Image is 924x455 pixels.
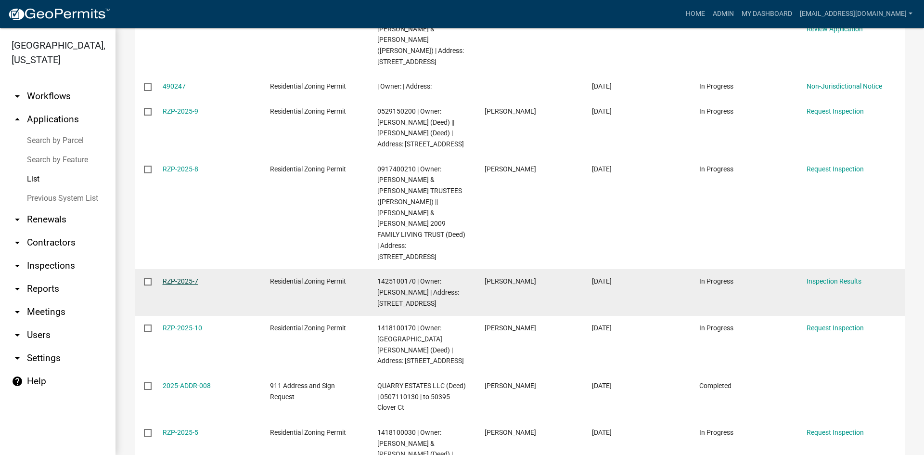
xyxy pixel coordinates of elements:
[377,165,465,260] span: 0917400210 | Owner: HELLYER, DAVID L & CAROLYN J TRUSTEES (Deed) || HELLYER, DAVID L & CAROLYN J ...
[699,429,733,436] span: In Progress
[270,165,346,173] span: Residential Zoning Permit
[12,352,23,364] i: arrow_drop_down
[12,91,23,102] i: arrow_drop_down
[12,114,23,125] i: arrow_drop_up
[699,277,733,285] span: In Progress
[592,382,612,390] span: 10/07/2025
[807,429,864,436] a: Request Inspection
[12,260,23,272] i: arrow_drop_down
[12,283,23,295] i: arrow_drop_down
[699,382,731,390] span: Completed
[485,107,536,115] span: Adam Kaminski
[592,277,612,285] span: 10/07/2025
[796,5,916,23] a: [EMAIL_ADDRESS][DOMAIN_NAME]
[592,82,612,90] span: 10/09/2025
[270,324,346,332] span: Residential Zoning Permit
[163,165,198,173] a: RZP-2025-8
[592,165,612,173] span: 10/08/2025
[12,214,23,225] i: arrow_drop_down
[270,382,335,401] span: 911 Address and Sign Request
[377,107,464,148] span: 0529150200 | Owner: KAMINSKI, ADAM (Deed) || FRETWELL, HELEN (Deed) | Address: 3751 DEER RUN LN
[709,5,738,23] a: Admin
[270,107,346,115] span: Residential Zoning Permit
[163,382,211,390] a: 2025-ADDR-008
[163,82,186,90] a: 490247
[807,107,864,115] a: Request Inspection
[807,165,864,173] a: Request Inspection
[12,329,23,341] i: arrow_drop_down
[699,82,733,90] span: In Progress
[485,277,536,285] span: Robert Fry
[807,25,863,33] a: Review Application
[738,5,796,23] a: My Dashboard
[377,324,464,364] span: 1418100170 | Owner: DAMHORST, MARY LYNN (Deed) | Address: 56246 300TH ST
[270,429,346,436] span: Residential Zoning Permit
[163,324,202,332] a: RZP-2025-10
[592,429,612,436] span: 10/02/2025
[163,277,198,285] a: RZP-2025-7
[807,324,864,332] a: Request Inspection
[699,107,733,115] span: In Progress
[12,306,23,318] i: arrow_drop_down
[592,107,612,115] span: 10/08/2025
[592,324,612,332] span: 10/07/2025
[163,107,198,115] a: RZP-2025-9
[12,376,23,387] i: help
[485,165,536,173] span: Greg Garrels
[485,382,536,390] span: Matthew McClure
[807,277,861,285] a: Inspection Results
[807,82,882,90] a: Non-Jurisdictional Notice
[377,382,466,412] span: QUARRY ESTATES LLC (Deed) | 0507110130 | to 50395 Clover Ct
[377,277,459,307] span: 1425100170 | Owner: Fry, Robert | Address: 32234 610TH AVE
[377,14,464,65] span: 1013100175 | Owner: ANDERSON, GARRETT M & MICHELLE N (Deed) | Address: 1441 W MAPLE AVE
[485,324,536,332] span: Mary Lynn Damhorst
[377,82,432,90] span: | Owner: | Address:
[270,277,346,285] span: Residential Zoning Permit
[699,165,733,173] span: In Progress
[682,5,709,23] a: Home
[163,429,198,436] a: RZP-2025-5
[12,237,23,248] i: arrow_drop_down
[699,324,733,332] span: In Progress
[485,429,536,436] span: Adam Mahan
[270,82,346,90] span: Residential Zoning Permit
